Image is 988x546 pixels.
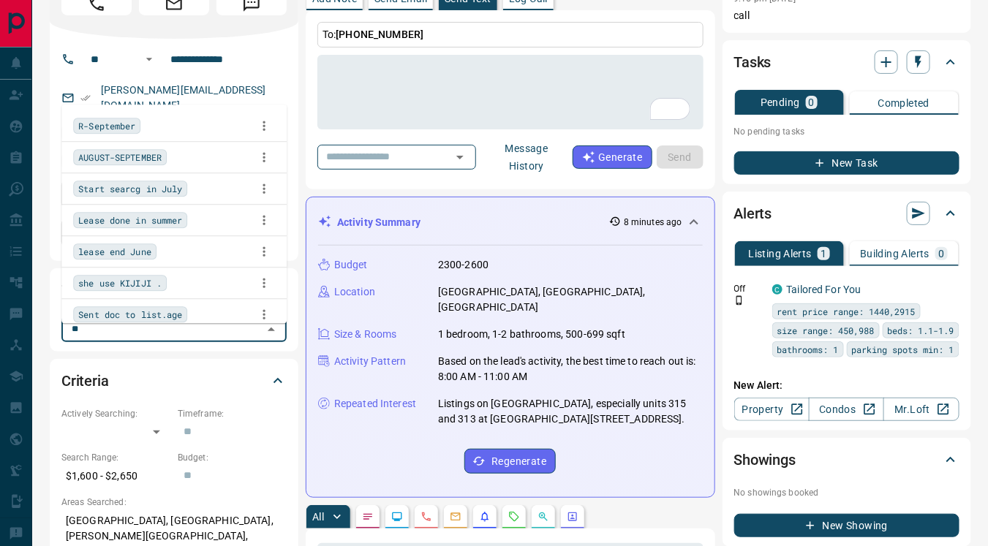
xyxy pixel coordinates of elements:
[438,354,703,384] p: Based on the lead's activity, the best time to reach out is: 8:00 AM - 11:00 AM
[888,323,954,338] span: beds: 1.1-1.9
[78,245,151,259] span: lease end June
[140,50,158,68] button: Open
[80,93,91,103] svg: Email Verified
[78,182,182,197] span: Start searcg in July
[479,511,491,523] svg: Listing Alerts
[734,202,772,225] h2: Alerts
[61,451,170,464] p: Search Range:
[334,396,416,412] p: Repeated Interest
[809,97,815,107] p: 0
[334,327,397,342] p: Size & Rooms
[336,29,423,40] span: [PHONE_NUMBER]
[734,486,959,499] p: No showings booked
[61,369,109,393] h2: Criteria
[734,121,959,143] p: No pending tasks
[852,342,954,357] span: parking spots min: 1
[334,257,368,273] p: Budget
[734,398,810,421] a: Property
[734,50,772,74] h2: Tasks
[337,215,421,230] p: Activity Summary
[261,319,282,340] button: Close
[938,249,944,259] p: 0
[624,216,682,229] p: 8 minutes ago
[761,97,800,107] p: Pending
[450,511,461,523] svg: Emails
[883,398,959,421] a: Mr.Loft
[78,213,182,228] span: Lease done in summer
[101,84,266,111] a: [PERSON_NAME][EMAIL_ADDRESS][DOMAIN_NAME]
[464,449,556,474] button: Regenerate
[777,323,875,338] span: size range: 450,988
[734,442,959,477] div: Showings
[438,396,703,427] p: Listings on [GEOGRAPHIC_DATA], especially units 315 and 313 at [GEOGRAPHIC_DATA][STREET_ADDRESS].
[734,45,959,80] div: Tasks
[777,304,916,319] span: rent price range: 1440,2915
[178,407,287,420] p: Timeframe:
[318,209,703,236] div: Activity Summary8 minutes ago
[734,514,959,537] button: New Showing
[787,284,861,295] a: Tailored For You
[749,249,812,259] p: Listing Alerts
[61,464,170,488] p: $1,600 - $2,650
[734,8,959,23] p: call
[391,511,403,523] svg: Lead Browsing Activity
[61,363,287,398] div: Criteria
[61,496,287,509] p: Areas Searched:
[438,257,489,273] p: 2300-2600
[78,308,182,322] span: Sent doc to list.age
[78,276,162,291] span: she use KIJIJI .
[821,249,826,259] p: 1
[567,511,578,523] svg: Agent Actions
[508,511,520,523] svg: Requests
[78,151,162,165] span: AUGUST-SEPTEMBER
[734,196,959,231] div: Alerts
[312,512,324,522] p: All
[78,119,135,134] span: R-September
[450,147,470,167] button: Open
[334,354,406,369] p: Activity Pattern
[809,398,884,421] a: Condos
[734,282,763,295] p: Off
[328,61,693,124] textarea: To enrich screen reader interactions, please activate Accessibility in Grammarly extension settings
[362,511,374,523] svg: Notes
[421,511,432,523] svg: Calls
[573,145,652,169] button: Generate
[734,151,959,175] button: New Task
[317,22,704,48] p: To:
[777,342,839,357] span: bathrooms: 1
[178,451,287,464] p: Budget:
[734,378,959,393] p: New Alert:
[334,284,375,300] p: Location
[61,407,170,420] p: Actively Searching:
[538,511,549,523] svg: Opportunities
[438,284,703,315] p: [GEOGRAPHIC_DATA], [GEOGRAPHIC_DATA], [GEOGRAPHIC_DATA]
[480,137,573,178] button: Message History
[878,98,930,108] p: Completed
[734,295,744,306] svg: Push Notification Only
[438,327,625,342] p: 1 bedroom, 1-2 bathrooms, 500-699 sqft
[734,448,796,471] h2: Showings
[772,284,783,295] div: condos.ca
[860,249,929,259] p: Building Alerts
